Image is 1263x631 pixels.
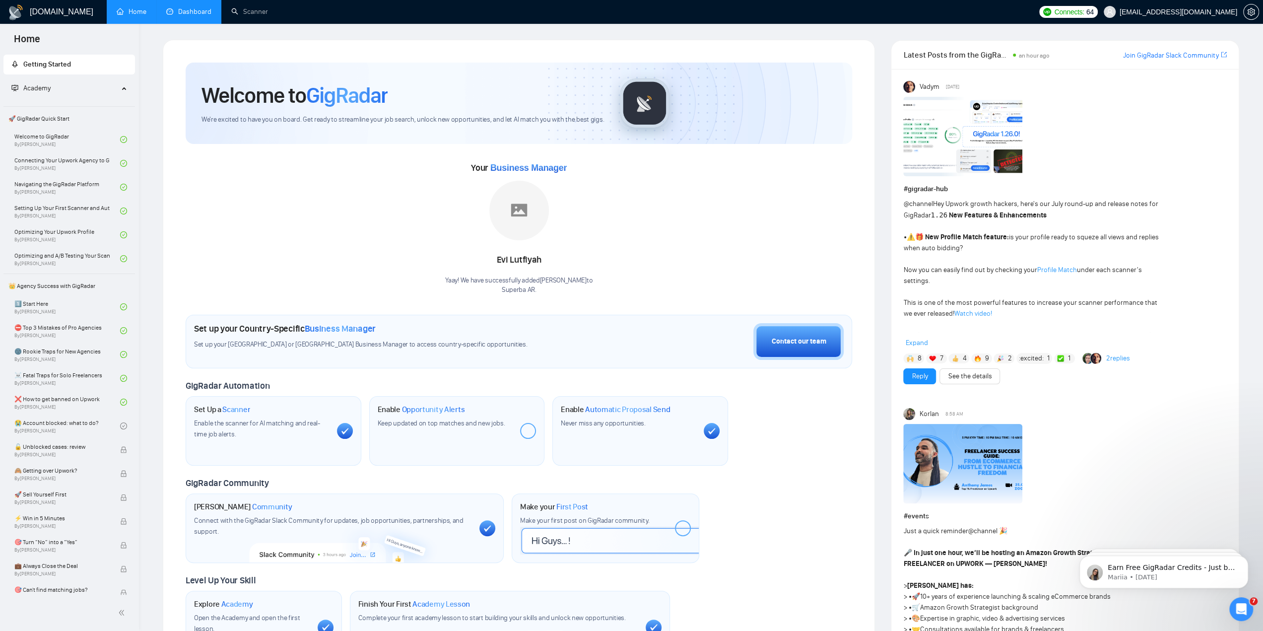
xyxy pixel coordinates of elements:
p: Superba AR . [445,285,593,295]
iframe: Intercom notifications message [1064,535,1263,604]
img: upwork-logo.png [1043,8,1051,16]
h1: Enable [378,405,465,415]
span: 7 [940,353,943,363]
span: Complete your first academy lesson to start building your skills and unlock new opportunities. [358,614,626,622]
h1: Enable [561,405,670,415]
img: ✅ [1057,355,1064,362]
h1: Explore [194,599,253,609]
a: 2replies [1106,353,1130,363]
img: 🙌 [907,355,914,362]
span: lock [120,494,127,501]
a: ☠️ Fatal Traps for Solo FreelancersBy[PERSON_NAME] [14,367,120,389]
a: ⛔ Top 3 Mistakes of Pro AgenciesBy[PERSON_NAME] [14,320,120,342]
span: 8 [918,353,922,363]
span: 👑 Agency Success with GigRadar [4,276,134,296]
button: Reply [903,368,936,384]
span: check-circle [120,231,127,238]
span: 🎨 [911,614,920,623]
span: Community [252,502,292,512]
span: Expand [905,339,928,347]
strong: New Profile Match feature: [925,233,1008,241]
li: Getting Started [3,55,135,74]
a: Optimizing and A/B Testing Your Scanner for Better ResultsBy[PERSON_NAME] [14,248,120,270]
code: 1.26 [931,211,947,219]
span: Academy [23,84,51,92]
span: lock [120,518,127,525]
span: 🎤 [903,549,912,557]
div: Yaay! We have successfully added [PERSON_NAME] to [445,276,593,295]
span: 2 [1008,353,1012,363]
a: Connecting Your Upwork Agency to GigRadarBy[PERSON_NAME] [14,152,120,174]
strong: In just one hour, we’ll be hosting an Amazon Growth Strategist & TOP 1% FREELANCER on UPWORK — [P... [903,549,1137,568]
span: GigRadar Community [186,478,269,489]
img: Alex B [1082,353,1093,364]
span: double-left [118,608,128,618]
span: Academy [221,599,253,609]
span: check-circle [120,327,127,334]
a: 🌚 Rookie Traps for New AgenciesBy[PERSON_NAME] [14,344,120,365]
span: Home [6,32,48,53]
span: [DATE] [946,82,959,91]
span: check-circle [120,375,127,382]
span: 4 [963,353,967,363]
span: 🎉 [998,527,1007,535]
span: user [1106,8,1113,15]
span: Business Manager [490,163,567,173]
a: 😭 Account blocked: what to do?By[PERSON_NAME] [14,415,120,437]
a: homeHome [117,7,146,16]
img: F09H8TEEYJG-Anthony%20James.png [903,424,1022,503]
span: First Post [556,502,588,512]
span: By [PERSON_NAME] [14,499,110,505]
strong: Profile management upgrades: [906,331,1004,340]
span: Keep updated on top matches and new jobs. [378,419,505,427]
span: By [PERSON_NAME] [14,523,110,529]
span: lock [120,589,127,596]
span: Latest Posts from the GigRadar Community [903,49,1009,61]
span: 🎯 Can't find matching jobs? [14,585,110,595]
div: Contact our team [771,336,826,347]
span: GigRadar [306,82,388,109]
span: rocket [11,61,18,68]
span: check-circle [120,399,127,406]
span: Korlan [920,409,939,420]
span: 1 [1068,353,1070,363]
button: See the details [939,368,1000,384]
span: Vadym [920,81,939,92]
button: Contact our team [753,323,844,360]
h1: [PERSON_NAME] [194,502,292,512]
img: Korlan [903,408,915,420]
span: check-circle [120,351,127,358]
a: See the details [948,371,992,382]
span: Automatic Proposal Send [585,405,670,415]
span: fund-projection-screen [11,84,18,91]
span: Academy Lesson [412,599,470,609]
a: Welcome to GigRadarBy[PERSON_NAME] [14,129,120,150]
span: check-circle [120,255,127,262]
span: Business Manager [305,323,376,334]
img: 👍 [952,355,959,362]
span: Level Up Your Skill [186,575,256,586]
img: Vadym [903,81,915,93]
span: 🙈 Getting over Upwork? [14,466,110,476]
span: 🚀 [911,592,920,601]
span: 🎁 [915,233,923,241]
span: By [PERSON_NAME] [14,571,110,577]
span: check-circle [120,160,127,167]
span: We're excited to have you on board. Get ready to streamline your job search, unlock new opportuni... [201,115,604,125]
a: Navigating the GigRadar PlatformBy[PERSON_NAME] [14,176,120,198]
span: 🚀 GigRadar Quick Start [4,109,134,129]
span: Never miss any opportunities. [561,419,645,427]
iframe: Intercom live chat [1229,597,1253,621]
a: Setting Up Your First Scanner and Auto-BidderBy[PERSON_NAME] [14,200,120,222]
strong: [PERSON_NAME] has: [907,581,973,590]
span: check-circle [120,184,127,191]
a: ❌ How to get banned on UpworkBy[PERSON_NAME] [14,391,120,413]
span: lock [120,565,127,572]
span: Make your first post on GigRadar community. [520,516,649,525]
span: check-circle [120,136,127,143]
span: Getting Started [23,60,71,69]
span: lock [120,542,127,549]
span: export [1221,51,1227,59]
span: 8:58 AM [945,410,963,419]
